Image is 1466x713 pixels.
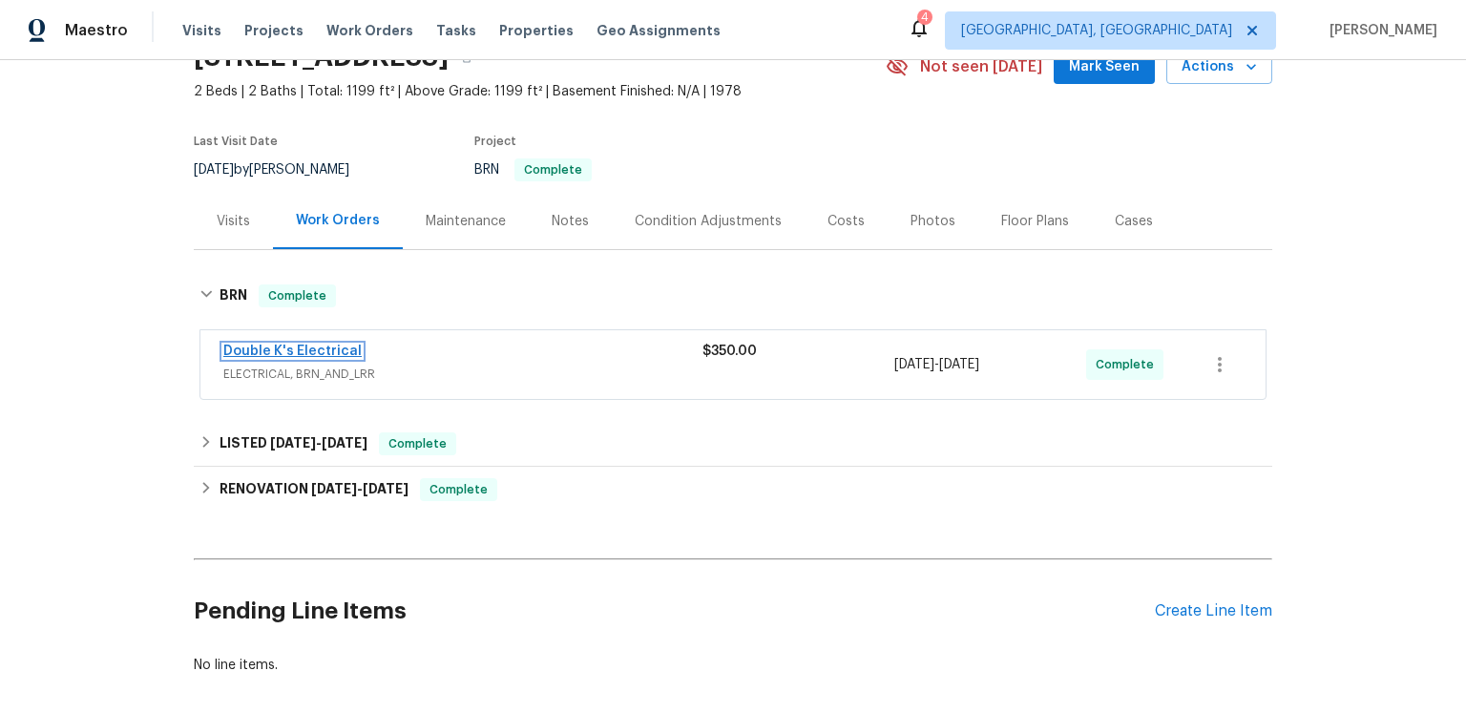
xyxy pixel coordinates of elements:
div: Work Orders [296,211,380,230]
div: Visits [217,212,250,231]
span: - [894,355,979,374]
span: [DATE] [194,163,234,177]
span: ELECTRICAL, BRN_AND_LRR [223,365,702,384]
span: Geo Assignments [597,21,721,40]
span: [DATE] [270,436,316,450]
span: [DATE] [311,482,357,495]
span: Projects [244,21,304,40]
div: Notes [552,212,589,231]
span: $350.00 [702,345,757,358]
span: [PERSON_NAME] [1322,21,1437,40]
div: Costs [827,212,865,231]
div: Maintenance [426,212,506,231]
h6: RENOVATION [220,478,408,501]
span: Project [474,136,516,147]
div: RENOVATION [DATE]-[DATE]Complete [194,467,1272,513]
span: [DATE] [939,358,979,371]
span: Not seen [DATE] [920,57,1042,76]
span: [GEOGRAPHIC_DATA], [GEOGRAPHIC_DATA] [961,21,1232,40]
span: [DATE] [363,482,408,495]
h2: [STREET_ADDRESS] [194,48,449,67]
span: Properties [499,21,574,40]
span: Complete [516,164,590,176]
span: - [270,436,367,450]
span: Mark Seen [1069,55,1140,79]
div: Cases [1115,212,1153,231]
span: Complete [422,480,495,499]
a: Double K's Electrical [223,345,362,358]
h2: Pending Line Items [194,567,1155,656]
span: 2 Beds | 2 Baths | Total: 1199 ft² | Above Grade: 1199 ft² | Basement Finished: N/A | 1978 [194,82,886,101]
div: Condition Adjustments [635,212,782,231]
div: Photos [911,212,955,231]
div: BRN Complete [194,265,1272,326]
span: - [311,482,408,495]
h6: LISTED [220,432,367,455]
span: Complete [381,434,454,453]
span: BRN [474,163,592,177]
h6: BRN [220,284,247,307]
span: Visits [182,21,221,40]
button: Actions [1166,50,1272,85]
div: LISTED [DATE]-[DATE]Complete [194,421,1272,467]
span: Actions [1182,55,1257,79]
span: Complete [1096,355,1162,374]
span: Complete [261,286,334,305]
div: 4 [921,8,929,27]
div: Floor Plans [1001,212,1069,231]
span: Work Orders [326,21,413,40]
button: Mark Seen [1054,50,1155,85]
div: by [PERSON_NAME] [194,158,372,181]
span: [DATE] [322,436,367,450]
span: [DATE] [894,358,934,371]
span: Maestro [65,21,128,40]
span: Last Visit Date [194,136,278,147]
div: No line items. [194,656,1272,675]
div: Create Line Item [1155,602,1272,620]
span: Tasks [436,24,476,37]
